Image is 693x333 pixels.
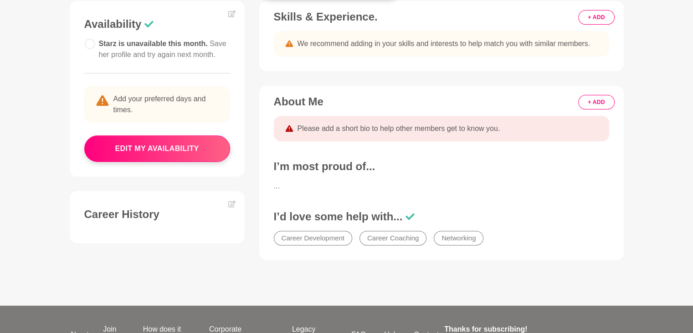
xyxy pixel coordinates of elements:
[84,208,230,221] h3: Career History
[274,181,609,192] p: ...
[274,95,609,109] h3: About Me
[578,10,614,25] button: + ADD
[274,10,609,24] h3: Skills & Experience.
[298,38,590,49] span: We recommend adding in your skills and interests to help match you with similar members.
[274,160,609,173] h3: I’m most proud of...
[298,123,500,134] span: Please add a short bio to help other members get to know you.
[274,210,609,224] h3: I’d love some help with...
[99,40,226,58] span: Save her profile and try again next month.
[84,135,230,162] button: edit my availability
[578,95,614,109] button: + ADD
[99,40,226,58] span: Starz is unavailable this month.
[84,86,230,123] p: Add your preferred days and times.
[84,17,230,31] h3: Availability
